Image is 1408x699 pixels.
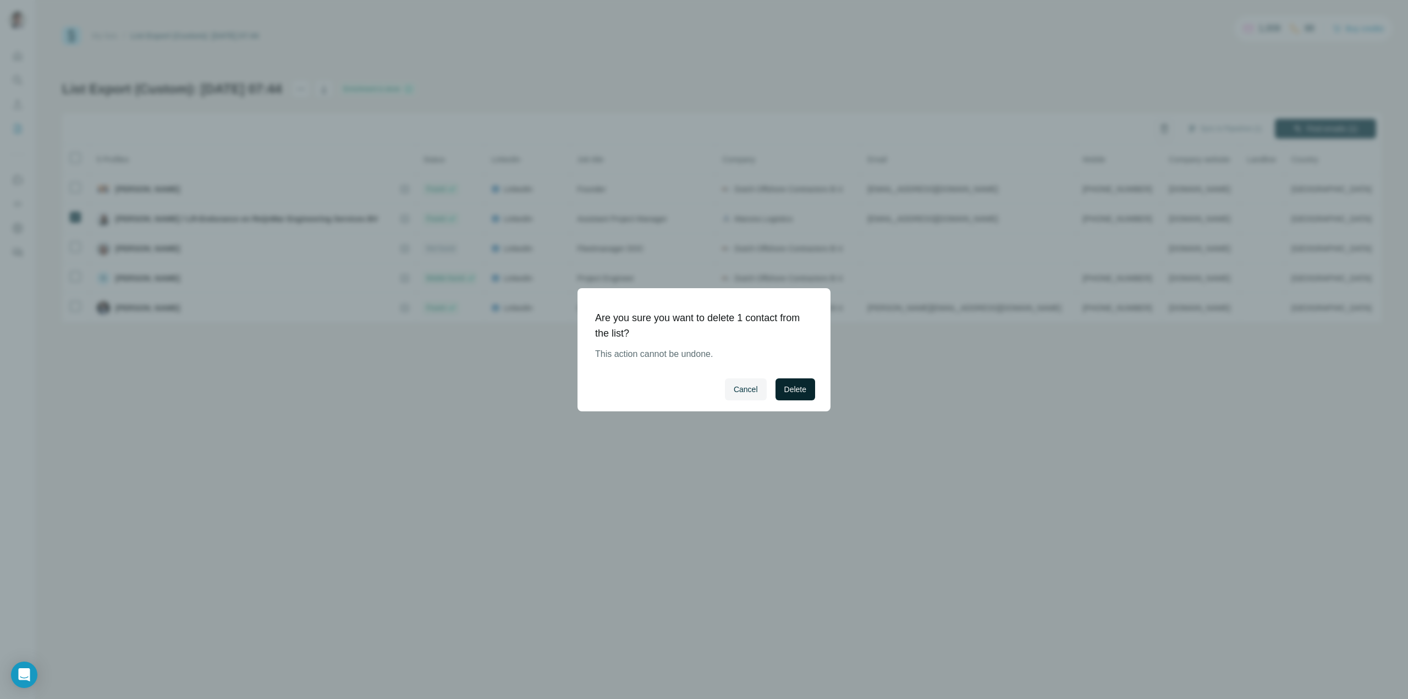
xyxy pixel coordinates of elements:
[595,348,804,361] p: This action cannot be undone.
[11,662,37,688] div: Open Intercom Messenger
[725,378,767,400] button: Cancel
[595,310,804,341] h1: Are you sure you want to delete 1 contact from the list?
[784,384,806,395] span: Delete
[734,384,758,395] span: Cancel
[776,378,815,400] button: Delete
